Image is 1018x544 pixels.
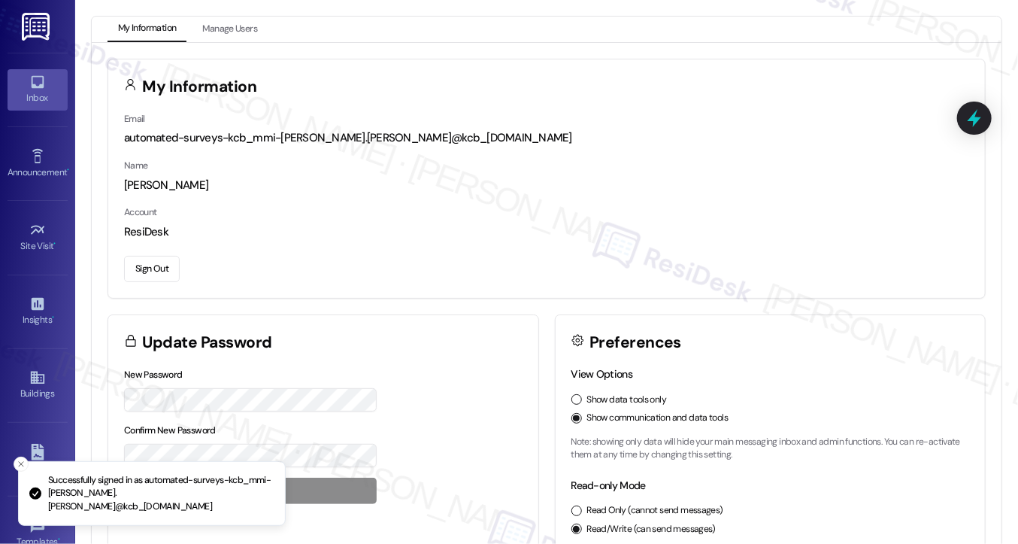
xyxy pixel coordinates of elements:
label: Account [124,206,157,218]
div: [PERSON_NAME] [124,178,969,193]
img: ResiDesk Logo [22,13,53,41]
p: Successfully signed in as automated-surveys-kcb_mmi-[PERSON_NAME].[PERSON_NAME]@kcb_[DOMAIN_NAME] [48,474,273,514]
a: Leads [8,439,68,480]
div: automated-surveys-kcb_mmi-[PERSON_NAME].[PERSON_NAME]@kcb_[DOMAIN_NAME] [124,130,969,146]
label: Show communication and data tools [587,412,729,425]
h3: Update Password [143,335,272,351]
label: Read/Write (can send messages) [587,523,717,536]
button: My Information [108,17,186,42]
span: • [67,165,69,175]
button: Manage Users [192,17,268,42]
span: • [54,239,56,249]
label: Confirm New Password [124,424,216,436]
label: Read-only Mode [571,479,646,492]
label: Show data tools only [587,394,667,407]
h3: My Information [143,79,257,95]
div: ResiDesk [124,224,969,240]
p: Note: showing only data will hide your main messaging inbox and admin functions. You can re-activ... [571,436,970,462]
label: Name [124,160,148,172]
a: Insights • [8,291,68,332]
a: Site Visit • [8,217,68,258]
span: • [52,312,54,323]
label: Email [124,113,145,125]
button: Sign Out [124,256,180,282]
label: New Password [124,369,183,381]
button: Close toast [14,457,29,472]
label: Read Only (cannot send messages) [587,504,723,518]
h3: Preferences [589,335,681,351]
a: Inbox [8,69,68,110]
a: Buildings [8,365,68,406]
label: View Options [571,367,633,381]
